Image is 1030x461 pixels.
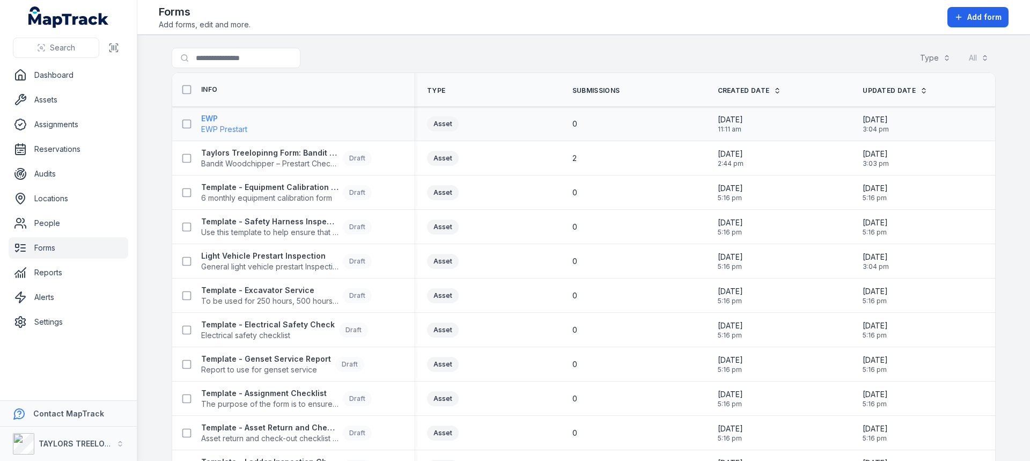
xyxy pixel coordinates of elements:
[201,227,339,238] span: Use this template to help ensure that your harness is in good condition before use to reduce the ...
[863,252,889,262] span: [DATE]
[718,355,743,365] span: [DATE]
[863,149,889,168] time: 01/09/2025, 3:03:17 pm
[9,262,128,283] a: Reports
[718,423,743,443] time: 03/06/2025, 5:16:59 pm
[718,228,743,237] span: 5:16 pm
[947,7,1009,27] button: Add form
[863,286,888,297] span: [DATE]
[9,114,128,135] a: Assignments
[718,114,743,134] time: 01/09/2025, 11:11:04 am
[718,183,743,194] span: [DATE]
[913,48,958,68] button: Type
[718,217,743,237] time: 03/06/2025, 5:16:59 pm
[718,286,743,297] span: [DATE]
[572,222,577,232] span: 0
[863,389,888,408] time: 03/06/2025, 5:16:59 pm
[863,423,888,434] span: [DATE]
[718,400,743,408] span: 5:16 pm
[863,320,888,340] time: 03/06/2025, 5:16:59 pm
[718,365,743,374] span: 5:16 pm
[962,48,996,68] button: All
[718,320,743,331] span: [DATE]
[863,355,888,374] time: 03/06/2025, 5:16:59 pm
[343,254,372,269] div: Draft
[201,285,339,296] strong: Template - Excavator Service
[718,262,743,271] span: 5:16 pm
[201,388,372,409] a: Template - Assignment ChecklistThe purpose of the form is to ensure the employee is licenced and ...
[339,323,368,338] div: Draft
[159,4,251,19] h2: Forms
[863,262,889,271] span: 3:04 pm
[201,251,339,261] strong: Light Vehicle Prestart Inspection
[427,86,445,95] span: Type
[201,182,339,193] strong: Template - Equipment Calibration Form
[201,354,364,375] a: Template - Genset Service ReportReport to use for genset serviceDraft
[201,388,339,399] strong: Template - Assignment Checklist
[863,217,888,228] span: [DATE]
[201,158,339,169] span: Bandit Woodchipper – Prestart Checklist
[427,391,459,406] div: Asset
[863,355,888,365] span: [DATE]
[427,357,459,372] div: Asset
[9,89,128,111] a: Assets
[427,219,459,235] div: Asset
[201,296,339,306] span: To be used for 250 hours, 500 hours and 750 hours service only. (1,000 hours to be completed by d...
[343,219,372,235] div: Draft
[572,428,577,438] span: 0
[718,86,770,95] span: Created Date
[863,434,888,443] span: 5:16 pm
[718,297,743,305] span: 5:16 pm
[201,85,217,94] span: Info
[572,187,577,198] span: 0
[201,285,372,306] a: Template - Excavator ServiceTo be used for 250 hours, 500 hours and 750 hours service only. (1,00...
[863,389,888,400] span: [DATE]
[863,423,888,443] time: 03/06/2025, 5:16:59 pm
[863,320,888,331] span: [DATE]
[335,357,364,372] div: Draft
[863,365,888,374] span: 5:16 pm
[50,42,75,53] span: Search
[201,399,339,409] span: The purpose of the form is to ensure the employee is licenced and capable in operation the asset.
[201,319,368,341] a: Template - Electrical Safety CheckElectrical safety checklistDraft
[718,149,744,159] span: [DATE]
[9,237,128,259] a: Forms
[343,391,372,406] div: Draft
[718,389,743,408] time: 03/06/2025, 5:16:59 pm
[427,151,459,166] div: Asset
[427,116,459,131] div: Asset
[9,64,128,86] a: Dashboard
[201,182,372,203] a: Template - Equipment Calibration Form6 monthly equipment calibration formDraft
[863,400,888,408] span: 5:16 pm
[9,138,128,160] a: Reservations
[201,113,247,124] strong: EWP
[427,323,459,338] div: Asset
[863,149,889,159] span: [DATE]
[718,183,743,202] time: 03/06/2025, 5:16:59 pm
[572,86,620,95] span: Submissions
[201,124,247,135] span: EWP Prestart
[863,297,888,305] span: 5:16 pm
[863,194,888,202] span: 5:16 pm
[201,364,331,375] span: Report to use for genset service
[9,163,128,185] a: Audits
[572,290,577,301] span: 0
[159,19,251,30] span: Add forms, edit and more.
[201,422,372,444] a: Template - Asset Return and Check-out ChecklistAsset return and check-out checklist - for key ass...
[201,319,335,330] strong: Template - Electrical Safety Check
[9,311,128,333] a: Settings
[863,183,888,194] span: [DATE]
[718,149,744,168] time: 28/08/2025, 2:44:53 pm
[9,287,128,308] a: Alerts
[718,423,743,434] span: [DATE]
[718,194,743,202] span: 5:16 pm
[718,389,743,400] span: [DATE]
[427,426,459,441] div: Asset
[863,114,889,134] time: 01/09/2025, 3:04:55 pm
[572,359,577,370] span: 0
[28,6,109,28] a: MapTrack
[718,252,743,262] span: [DATE]
[343,151,372,166] div: Draft
[718,159,744,168] span: 2:44 pm
[427,254,459,269] div: Asset
[201,113,247,135] a: EWPEWP Prestart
